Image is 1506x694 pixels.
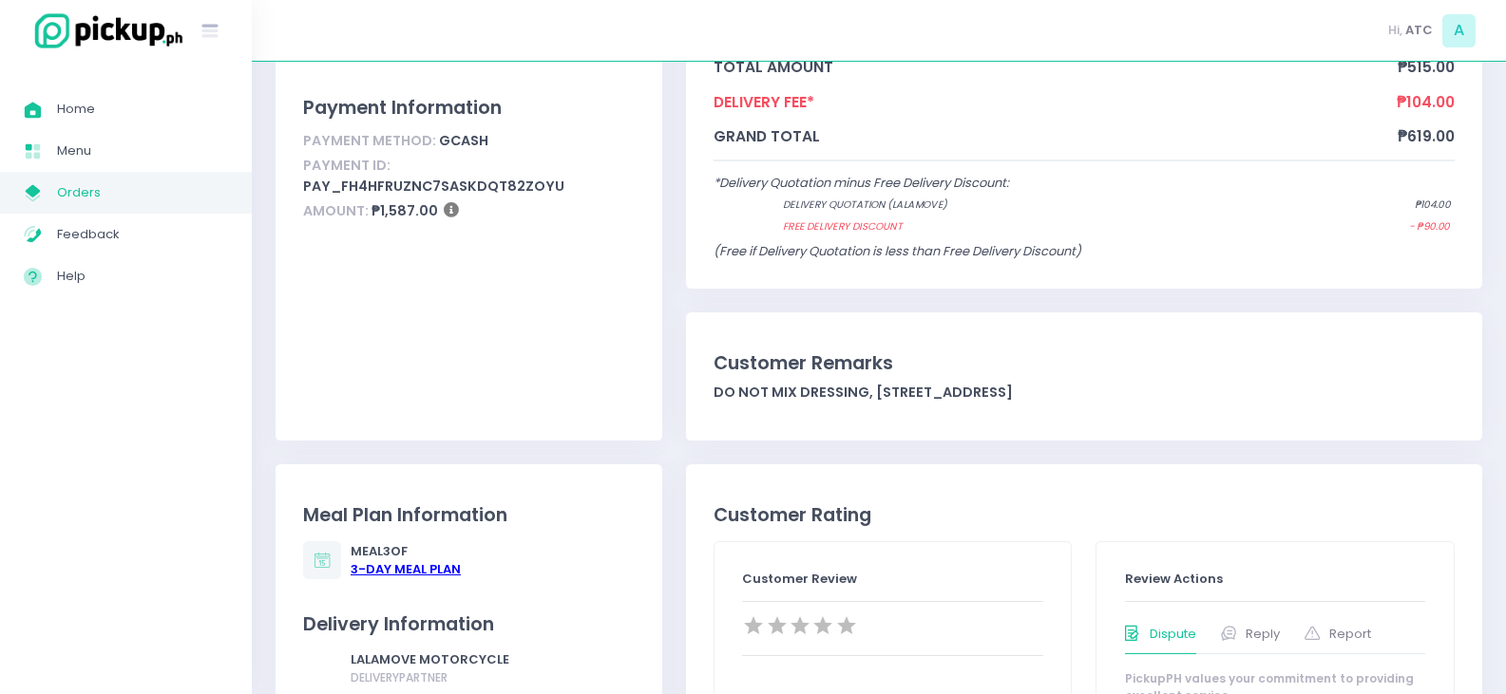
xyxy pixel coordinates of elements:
div: Delivery Information [303,610,634,638]
span: Payment ID: [303,156,391,175]
span: ₱104.00 [1397,91,1455,113]
span: Delivery quotation (lalamove) [783,197,1340,213]
div: Meal 3 of [351,542,461,579]
span: grand total [714,125,1398,147]
span: *Delivery Quotation minus Free Delivery Discount: [714,174,1009,192]
span: delivery partner [351,669,448,685]
span: Amount: [303,201,369,220]
span: total amount [714,56,1398,78]
span: ₱619.00 [1398,125,1455,147]
span: Free Delivery Discount [783,219,1335,234]
span: Review Actions [1125,570,1223,588]
span: - ₱90.00 [1409,219,1449,234]
div: Meal Plan Information [303,501,634,529]
img: logo [24,10,185,51]
span: (Free if Delivery Quotation is less than Free Delivery Discount) [714,242,1081,260]
span: ATC [1405,21,1433,40]
span: Menu [57,139,228,163]
span: Reply [1246,625,1280,644]
div: pay_fh4HFRUZnC7saskDQT82zoYu [303,154,634,199]
div: gcash [303,128,634,154]
span: Delivery Fee* [714,91,1397,113]
span: Orders [57,180,228,205]
div: ₱1,587.00 [303,199,634,225]
span: ₱515.00 [1398,56,1455,78]
span: Help [57,264,228,289]
div: LALAMOVE MOTORCYCLE [351,650,524,687]
div: Customer Remarks [714,349,1455,377]
span: Hi, [1388,21,1402,40]
span: Dispute [1150,625,1196,644]
span: Report [1329,625,1371,644]
span: Home [57,97,228,122]
div: Payment Information [303,94,634,122]
div: 3 -Day Meal Plan [351,560,461,579]
span: ₱104.00 [1414,197,1450,213]
div: do not mix dressing, [STREET_ADDRESS] [714,383,1455,403]
span: A [1442,14,1476,47]
span: Payment Method: [303,131,436,150]
span: Customer Review [742,570,857,588]
div: Customer Rating [714,501,1455,529]
span: Feedback [57,222,228,247]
